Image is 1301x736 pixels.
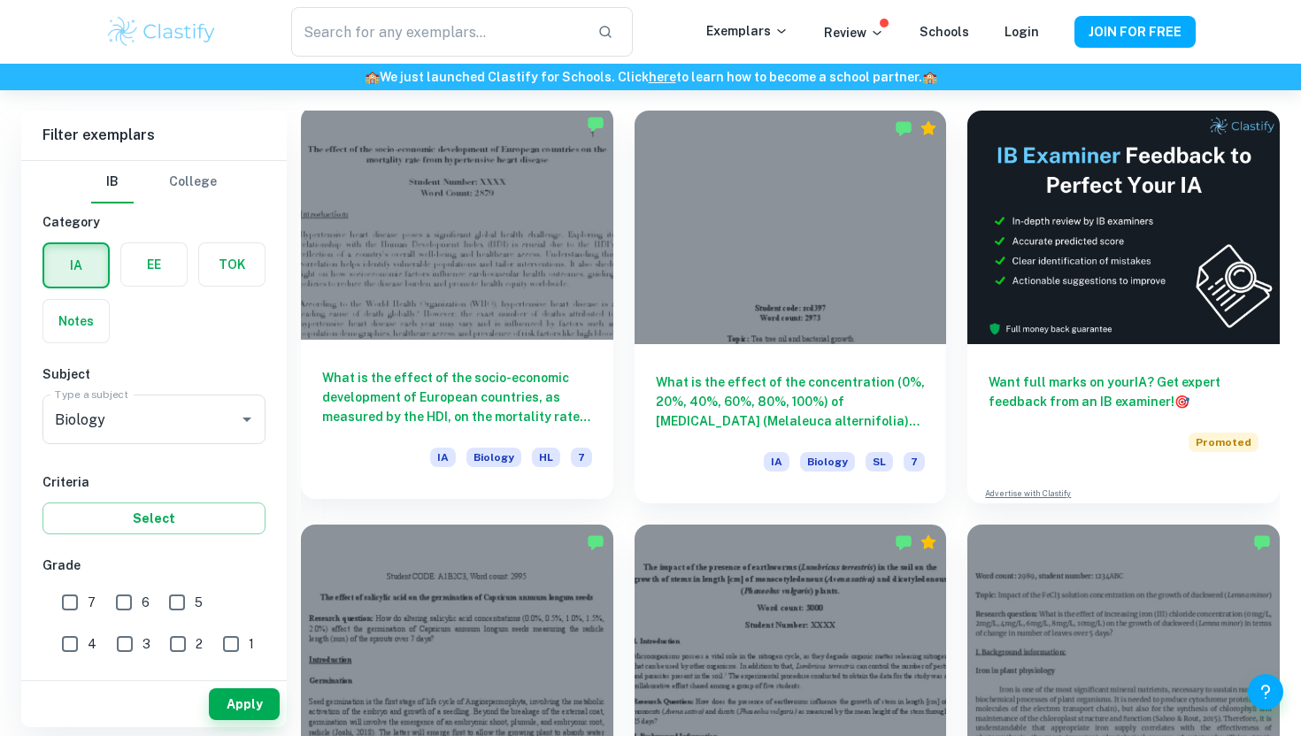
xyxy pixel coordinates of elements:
div: Premium [920,119,937,137]
span: 🎯 [1174,395,1189,409]
a: Schools [920,25,969,39]
a: What is the effect of the concentration (0%, 20%, 40%, 60%, 80%, 100%) of [MEDICAL_DATA] (Melaleu... [635,111,947,503]
label: Type a subject [55,387,128,402]
span: 7 [904,452,925,471]
button: Select [42,502,266,534]
span: 5 [195,593,203,612]
p: Review [824,23,884,42]
a: Login [1005,25,1039,39]
img: Clastify logo [105,14,218,50]
span: HL [532,448,560,467]
button: JOIN FOR FREE [1074,16,1196,48]
button: College [169,161,217,203]
p: Exemplars [706,21,789,41]
h6: Category [42,212,266,232]
img: Marked [895,119,912,137]
span: 🏫 [922,70,937,84]
button: TOK [199,243,265,286]
span: SL [866,452,893,471]
button: IB [91,161,134,203]
button: EE [121,243,187,286]
span: 7 [571,448,592,467]
img: Marked [1253,533,1271,551]
span: Biology [466,448,521,467]
h6: Grade [42,556,266,575]
button: Notes [43,300,109,342]
span: 3 [142,634,150,654]
span: 7 [88,593,96,612]
a: Advertise with Clastify [985,487,1071,500]
span: Promoted [1189,433,1259,452]
span: 2 [196,634,203,654]
button: Apply [209,688,280,720]
div: Filter type choice [91,161,217,203]
h6: Filter exemplars [21,111,287,160]
button: IA [44,244,108,287]
h6: Want full marks on your IA ? Get expert feedback from an IB examiner! [989,372,1259,411]
span: 6 [142,593,150,612]
h6: Criteria [42,472,266,492]
div: Premium [920,533,937,551]
input: Search for any exemplars... [291,7,583,57]
button: Help and Feedback [1248,674,1283,709]
button: Open [235,407,259,432]
img: Thumbnail [967,111,1280,344]
a: here [649,70,676,84]
h6: Subject [42,364,266,384]
img: Marked [895,533,912,551]
span: Biology [800,452,855,471]
h6: We just launched Clastify for Schools. Click to learn how to become a school partner. [4,67,1297,87]
img: Marked [587,115,604,133]
span: IA [764,452,789,471]
h6: What is the effect of the socio-economic development of European countries, as measured by the HD... [322,368,592,426]
h6: What is the effect of the concentration (0%, 20%, 40%, 60%, 80%, 100%) of [MEDICAL_DATA] (Melaleu... [656,372,926,431]
img: Marked [587,533,604,551]
span: 1 [249,634,254,654]
span: IA [430,448,456,467]
span: 4 [88,634,96,654]
a: Want full marks on yourIA? Get expert feedback from an IB examiner!PromotedAdvertise with Clastify [967,111,1280,503]
a: What is the effect of the socio-economic development of European countries, as measured by the HD... [301,111,613,503]
span: 🏫 [365,70,380,84]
